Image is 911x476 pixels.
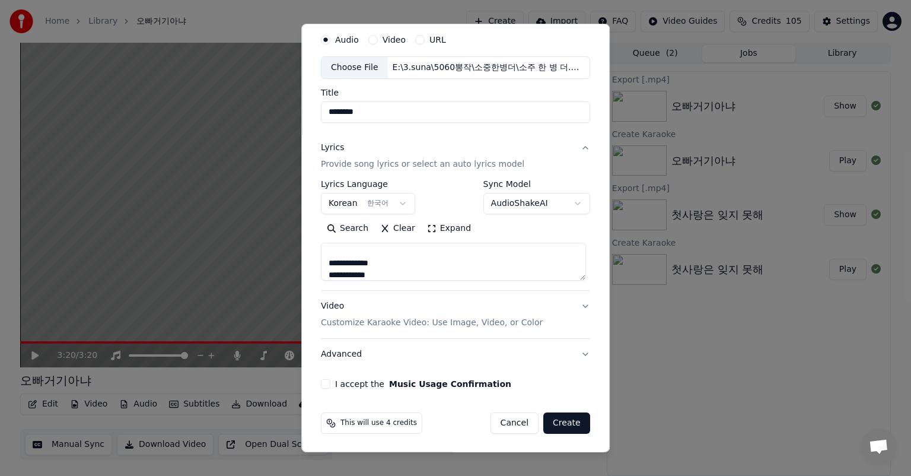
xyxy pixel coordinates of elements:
button: VideoCustomize Karaoke Video: Use Image, Video, or Color [321,291,590,338]
button: Expand [421,219,477,238]
div: Choose File [321,57,388,78]
button: LyricsProvide song lyrics or select an auto lyrics model [321,132,590,180]
label: URL [429,36,446,44]
p: Provide song lyrics or select an auto lyrics model [321,158,524,170]
label: I accept the [335,380,511,388]
button: Create [543,412,590,434]
div: LyricsProvide song lyrics or select an auto lyrics model [321,180,590,290]
button: Clear [374,219,421,238]
button: Search [321,219,374,238]
p: Customize Karaoke Video: Use Image, Video, or Color [321,317,543,329]
div: E:\3.suna\5060뽕작\소중한병더\소주 한 병 더.mp3 [388,62,590,74]
div: Lyrics [321,142,344,154]
button: I accept the [389,380,511,388]
label: Title [321,88,590,97]
button: Cancel [490,412,539,434]
span: This will use 4 credits [340,418,417,428]
div: Video [321,300,543,329]
label: Video [383,36,406,44]
label: Lyrics Language [321,180,415,188]
label: Audio [335,36,359,44]
label: Sync Model [483,180,590,188]
button: Advanced [321,339,590,370]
